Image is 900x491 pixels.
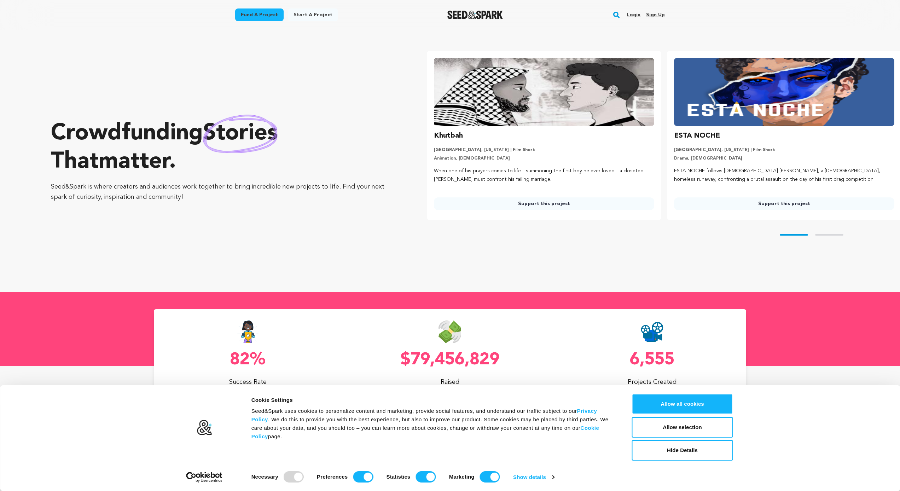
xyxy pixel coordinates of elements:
img: Khutbah image [434,58,654,126]
p: ESTA NOCHE follows [DEMOGRAPHIC_DATA] [PERSON_NAME], a [DEMOGRAPHIC_DATA], homeless runaway, conf... [674,167,894,184]
button: Hide Details [632,440,733,461]
a: Usercentrics Cookiebot - opens in a new window [173,472,235,483]
a: Sign up [646,9,665,21]
p: Animation, [DEMOGRAPHIC_DATA] [434,156,654,161]
a: Start a project [288,8,338,21]
p: [GEOGRAPHIC_DATA], [US_STATE] | Film Short [674,147,894,153]
button: Allow all cookies [632,394,733,414]
img: Seed&Spark Money Raised Icon [439,320,461,343]
img: Seed&Spark Logo Dark Mode [447,11,503,19]
button: Allow selection [632,417,733,438]
strong: Preferences [317,474,348,480]
a: Support this project [674,197,894,210]
a: Show details [513,472,554,483]
img: Seed&Spark Projects Created Icon [641,320,663,343]
p: Projects Created [558,377,746,387]
strong: Necessary [251,474,278,480]
div: Seed&Spark uses cookies to personalize content and marketing, provide social features, and unders... [251,407,616,441]
p: $79,456,829 [356,352,544,369]
p: Drama, [DEMOGRAPHIC_DATA] [674,156,894,161]
p: Seed&Spark is where creators and audiences work together to bring incredible new projects to life... [51,182,399,202]
strong: Marketing [449,474,475,480]
p: 6,555 [558,352,746,369]
p: 82% [154,352,342,369]
p: When one of his prayers comes to life—summoning the first boy he ever loved—a closeted [PERSON_NA... [434,167,654,184]
div: Cookie Settings [251,396,616,404]
strong: Statistics [387,474,411,480]
a: Login [627,9,640,21]
p: [GEOGRAPHIC_DATA], [US_STATE] | Film Short [434,147,654,153]
span: matter [99,151,169,173]
p: Crowdfunding that . [51,120,399,176]
img: logo [196,420,212,436]
img: Seed&Spark Success Rate Icon [237,320,259,343]
h3: Khutbah [434,130,463,141]
p: Success Rate [154,377,342,387]
a: Support this project [434,197,654,210]
h3: ESTA NOCHE [674,130,720,141]
img: hand sketched image [203,115,278,153]
p: Raised [356,377,544,387]
a: Seed&Spark Homepage [447,11,503,19]
img: ESTA NOCHE image [674,58,894,126]
a: Fund a project [235,8,284,21]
